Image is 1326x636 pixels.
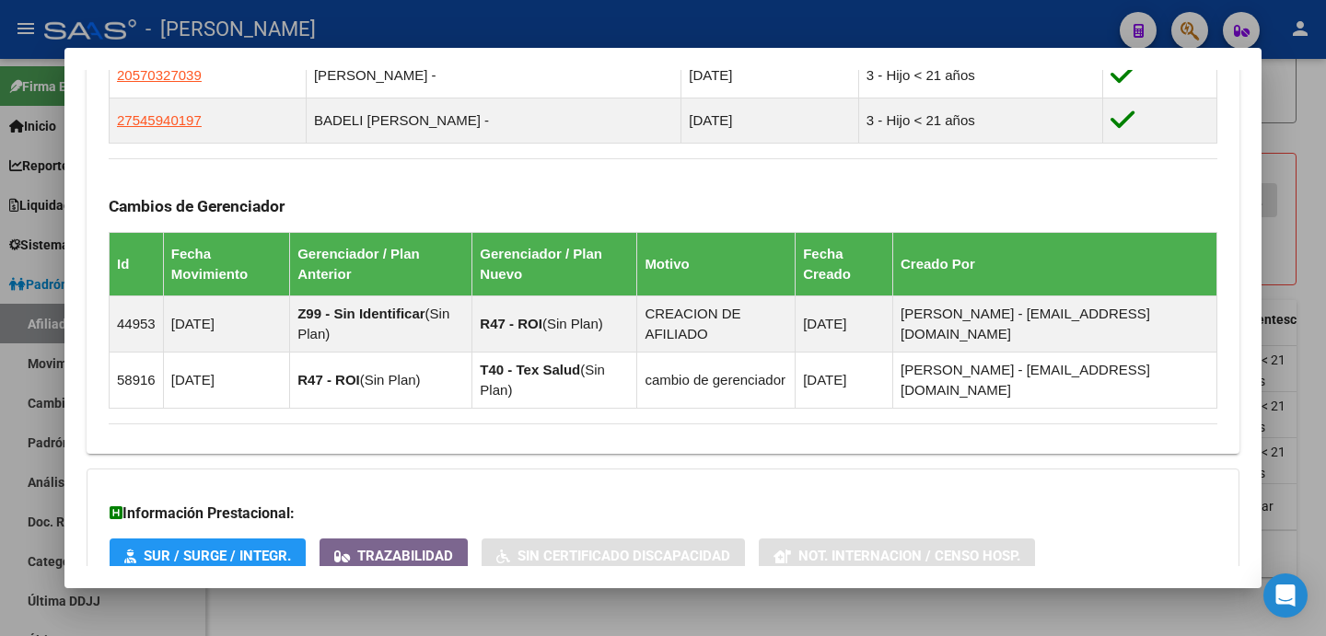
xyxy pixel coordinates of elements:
button: SUR / SURGE / INTEGR. [110,538,306,572]
button: Trazabilidad [320,538,468,572]
td: 3 - Hijo < 21 años [858,98,1103,144]
td: ( ) [472,296,637,353]
th: Creado Por [893,233,1217,296]
td: [DATE] [681,53,859,98]
td: [PERSON_NAME] - [EMAIL_ADDRESS][DOMAIN_NAME] [893,353,1217,409]
span: Sin Certificado Discapacidad [518,548,730,564]
strong: R47 - ROI [480,316,542,331]
span: 20570327039 [117,67,202,83]
span: Sin Plan [365,372,416,387]
td: [PERSON_NAME] - [306,53,680,98]
div: Open Intercom Messenger [1263,573,1308,618]
button: Not. Internacion / Censo Hosp. [759,538,1035,572]
td: 44953 [110,296,164,353]
th: Fecha Creado [796,233,893,296]
strong: T40 - Tex Salud [480,362,580,377]
span: Trazabilidad [357,548,453,564]
strong: Z99 - Sin Identificar [297,306,425,321]
td: [PERSON_NAME] - [EMAIL_ADDRESS][DOMAIN_NAME] [893,296,1217,353]
th: Id [110,233,164,296]
span: Sin Plan [547,316,599,331]
td: [DATE] [163,353,289,409]
h3: Información Prestacional: [110,503,1216,525]
h3: Cambios de Gerenciador [109,196,1217,216]
td: [DATE] [681,98,859,144]
th: Motivo [637,233,796,296]
td: BADELI [PERSON_NAME] - [306,98,680,144]
span: Not. Internacion / Censo Hosp. [798,548,1020,564]
td: [DATE] [163,296,289,353]
button: Sin Certificado Discapacidad [482,538,745,572]
td: 58916 [110,353,164,409]
span: SUR / SURGE / INTEGR. [144,548,291,564]
th: Gerenciador / Plan Anterior [290,233,472,296]
td: [DATE] [796,353,893,409]
td: cambio de gerenciador [637,353,796,409]
th: Gerenciador / Plan Nuevo [472,233,637,296]
td: [DATE] [796,296,893,353]
td: ( ) [290,353,472,409]
td: ( ) [290,296,472,353]
strong: R47 - ROI [297,372,360,387]
td: ( ) [472,353,637,409]
td: CREACION DE AFILIADO [637,296,796,353]
th: Fecha Movimiento [163,233,289,296]
td: 3 - Hijo < 21 años [858,53,1103,98]
span: 27545940197 [117,112,202,128]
